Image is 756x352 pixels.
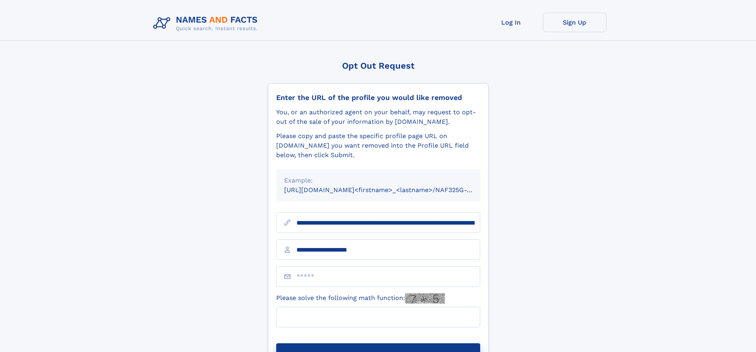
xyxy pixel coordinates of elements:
[268,61,489,71] div: Opt Out Request
[543,13,606,32] a: Sign Up
[276,93,480,102] div: Enter the URL of the profile you would like removed
[276,131,480,160] div: Please copy and paste the specific profile page URL on [DOMAIN_NAME] you want removed into the Pr...
[276,293,445,304] label: Please solve the following math function:
[150,13,264,34] img: Logo Names and Facts
[479,13,543,32] a: Log In
[284,176,472,185] div: Example:
[284,186,495,194] small: [URL][DOMAIN_NAME]<firstname>_<lastname>/NAF325G-xxxxxxxx
[276,108,480,127] div: You, or an authorized agent on your behalf, may request to opt-out of the sale of your informatio...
